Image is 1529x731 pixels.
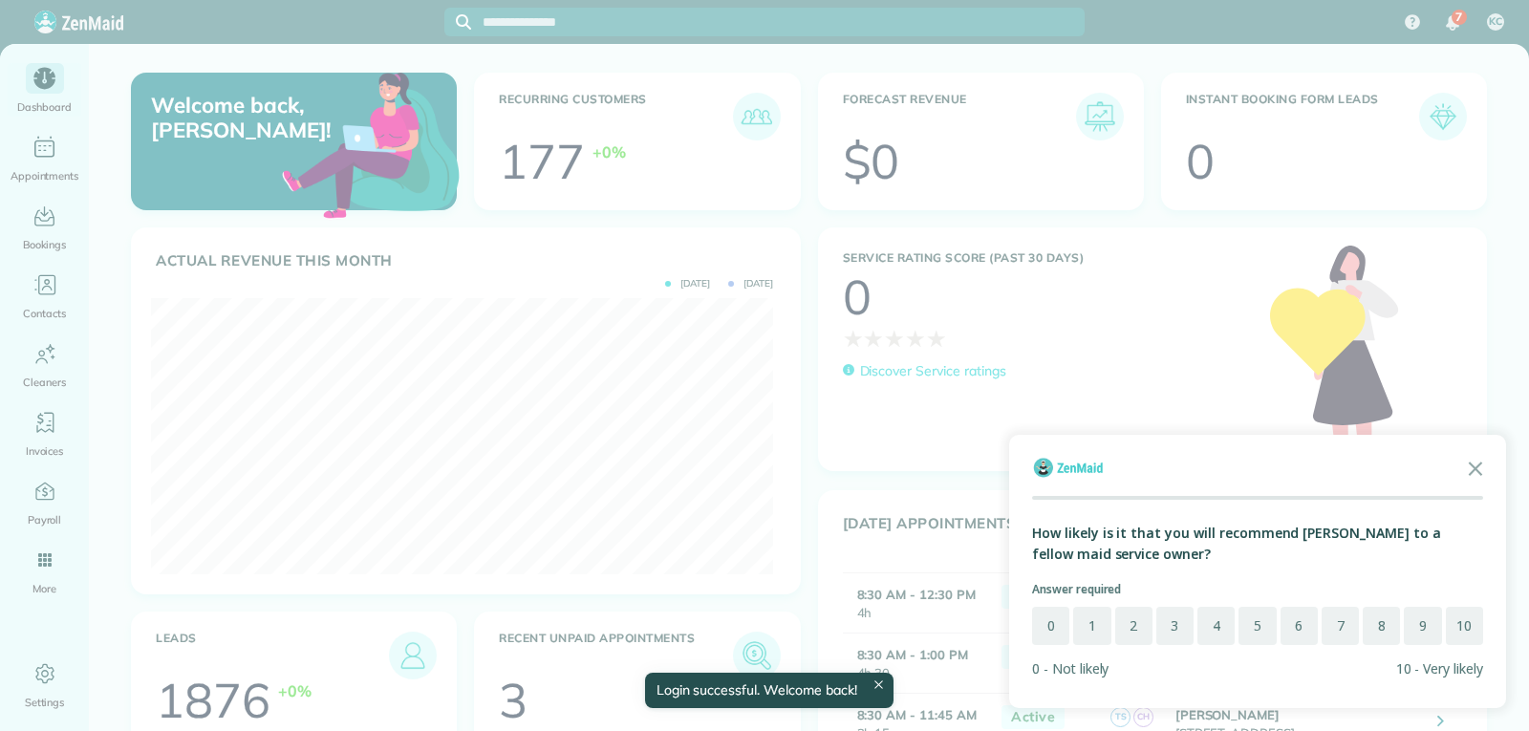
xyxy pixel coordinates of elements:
[1032,456,1105,479] img: Company logo
[1238,607,1276,645] button: 5
[1115,607,1152,645] button: 2
[1281,607,1318,645] button: 6
[1456,448,1495,486] button: Close the survey
[1446,607,1483,645] button: 10
[1363,607,1400,645] button: 8
[1009,435,1506,708] div: Survey
[1404,607,1441,645] button: 9
[1032,660,1109,677] div: 0 - Not likely
[1322,607,1359,645] button: 7
[1032,523,1483,565] div: How likely is it that you will recommend [PERSON_NAME] to a fellow maid service owner?
[1073,607,1110,645] button: 1
[1197,607,1235,645] button: 4
[1396,660,1483,677] div: 10 - Very likely
[1032,607,1069,645] button: 0
[1032,580,1483,599] p: Answer required
[644,673,893,708] div: Login successful. Welcome back!
[1156,607,1194,645] button: 3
